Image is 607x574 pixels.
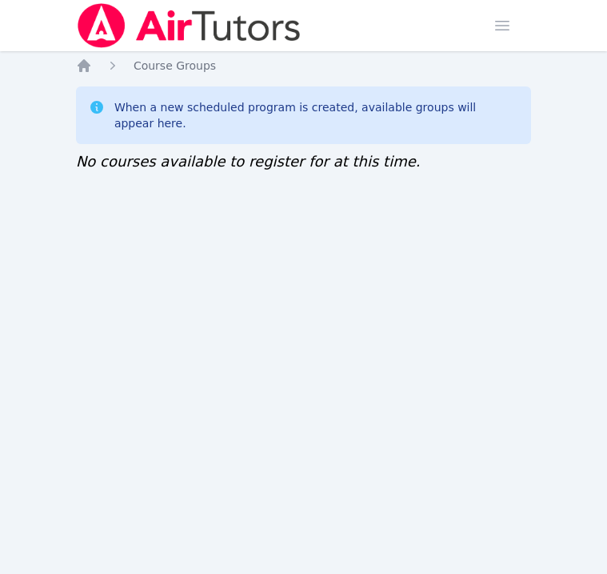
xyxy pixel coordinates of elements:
[76,153,421,170] span: No courses available to register for at this time.
[134,58,216,74] a: Course Groups
[114,99,518,131] div: When a new scheduled program is created, available groups will appear here.
[76,58,531,74] nav: Breadcrumb
[134,59,216,72] span: Course Groups
[76,3,302,48] img: Air Tutors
